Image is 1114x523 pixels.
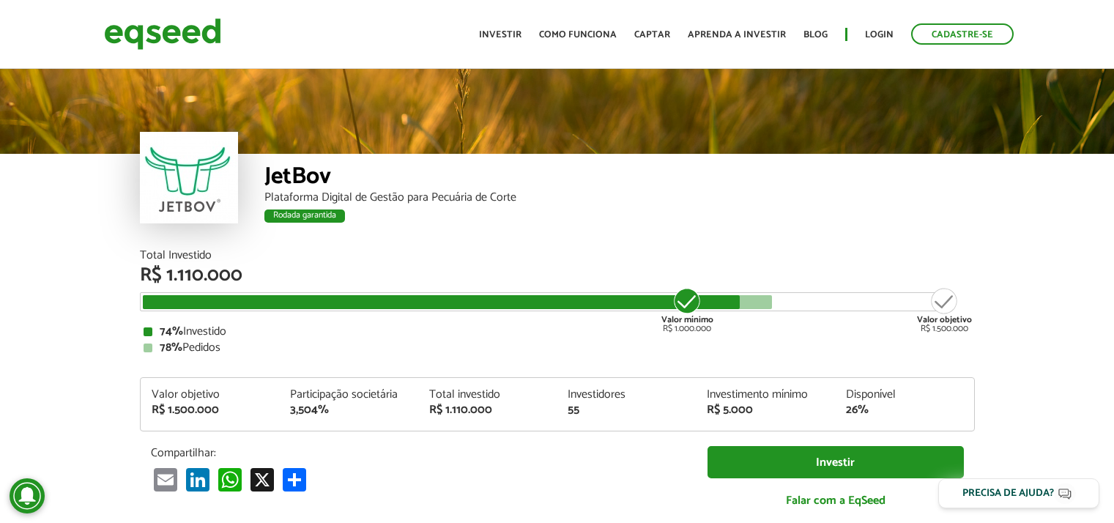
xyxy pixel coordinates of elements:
p: Compartilhar: [151,446,686,460]
div: 26% [846,404,963,416]
strong: Valor mínimo [661,313,713,327]
div: R$ 1.000.000 [660,286,715,333]
div: R$ 1.500.000 [152,404,269,416]
div: Total Investido [140,250,975,261]
div: Plataforma Digital de Gestão para Pecuária de Corte [264,192,975,204]
div: Pedidos [144,342,971,354]
a: Aprenda a investir [688,30,786,40]
div: Investido [144,326,971,338]
a: Investir [708,446,964,479]
div: R$ 1.110.000 [140,266,975,285]
a: Blog [803,30,828,40]
strong: 74% [160,322,183,341]
div: R$ 1.110.000 [429,404,546,416]
a: Email [151,467,180,492]
a: LinkedIn [183,467,212,492]
div: R$ 1.500.000 [917,286,972,333]
a: X [248,467,277,492]
strong: Valor objetivo [917,313,972,327]
div: JetBov [264,165,975,192]
div: Investimento mínimo [707,389,824,401]
a: Cadastre-se [911,23,1014,45]
strong: 78% [160,338,182,357]
a: WhatsApp [215,467,245,492]
a: Share [280,467,309,492]
div: Investidores [568,389,685,401]
div: R$ 5.000 [707,404,824,416]
div: 55 [568,404,685,416]
a: Captar [634,30,670,40]
div: Disponível [846,389,963,401]
img: EqSeed [104,15,221,53]
a: Como funciona [539,30,617,40]
div: Total investido [429,389,546,401]
div: 3,504% [290,404,407,416]
a: Investir [479,30,521,40]
div: Rodada garantida [264,209,345,223]
div: Valor objetivo [152,389,269,401]
a: Falar com a EqSeed [708,486,964,516]
a: Login [865,30,894,40]
div: Participação societária [290,389,407,401]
